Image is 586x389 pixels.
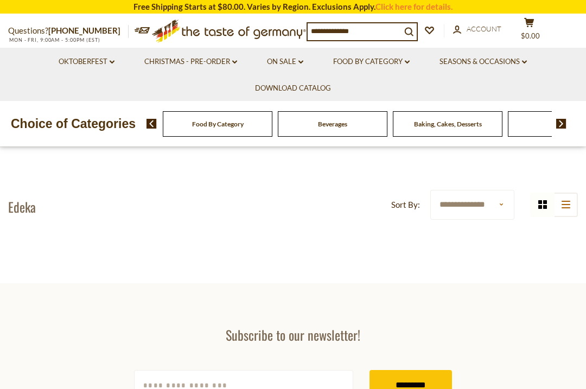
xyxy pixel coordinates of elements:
[453,23,501,35] a: Account
[318,120,347,128] a: Beverages
[391,198,420,212] label: Sort By:
[134,327,452,343] h3: Subscribe to our newsletter!
[8,24,129,38] p: Questions?
[144,56,237,68] a: Christmas - PRE-ORDER
[521,31,540,40] span: $0.00
[8,37,100,43] span: MON - FRI, 9:00AM - 5:00PM (EST)
[375,2,453,11] a: Click here for details.
[513,17,545,44] button: $0.00
[146,119,157,129] img: previous arrow
[192,120,244,128] a: Food By Category
[59,56,114,68] a: Oktoberfest
[8,199,36,215] h1: Edeka
[556,119,566,129] img: next arrow
[267,56,303,68] a: On Sale
[439,56,527,68] a: Seasons & Occasions
[255,82,331,94] a: Download Catalog
[333,56,410,68] a: Food By Category
[467,24,501,33] span: Account
[48,25,120,35] a: [PHONE_NUMBER]
[414,120,482,128] a: Baking, Cakes, Desserts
